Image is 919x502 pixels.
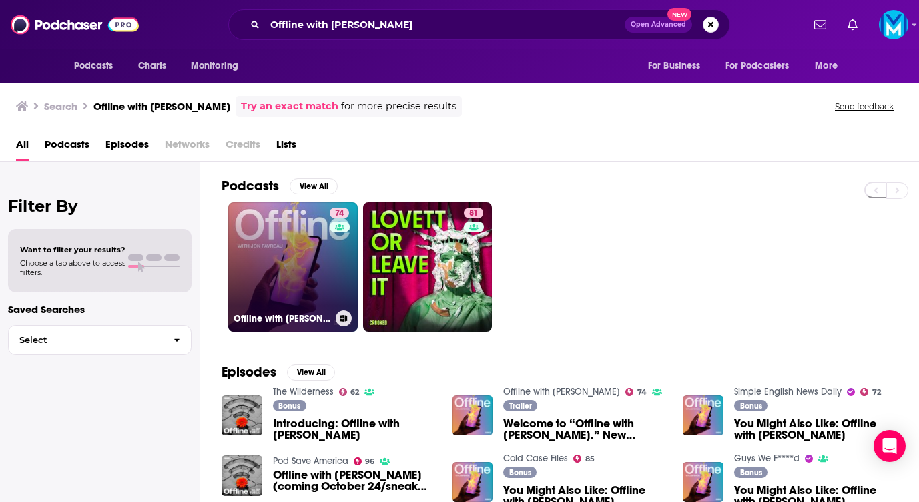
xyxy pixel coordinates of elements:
[241,99,338,114] a: Try an exact match
[734,386,842,397] a: Simple English News Daily
[222,178,338,194] a: PodcastsView All
[503,386,620,397] a: Offline with Jon Favreau
[874,430,906,462] div: Open Intercom Messenger
[273,469,436,492] a: Offline with Jon Favreau (coming October 24/sneak peek)
[11,12,139,37] img: Podchaser - Follow, Share and Rate Podcasts
[503,453,568,464] a: Cold Case Files
[45,134,89,161] a: Podcasts
[165,134,210,161] span: Networks
[339,388,360,396] a: 62
[8,303,192,316] p: Saved Searches
[879,10,908,39] span: Logged in as katepacholek
[734,418,898,441] a: You Might Also Like: Offline with Jon Favreau
[276,134,296,161] a: Lists
[105,134,149,161] a: Episodes
[806,53,854,79] button: open menu
[452,395,493,436] img: Welcome to “Offline with Jon Favreau.” New episodes March 6.
[65,53,131,79] button: open menu
[667,8,691,21] span: New
[509,469,531,477] span: Bonus
[573,455,595,463] a: 85
[831,101,898,112] button: Send feedback
[138,57,167,75] span: Charts
[222,364,276,381] h2: Episodes
[273,469,436,492] span: Offline with [PERSON_NAME] (coming October 24/sneak peek)
[350,389,359,395] span: 62
[228,9,730,40] div: Search podcasts, credits, & more...
[222,455,262,496] img: Offline with Jon Favreau (coming October 24/sneak peek)
[8,196,192,216] h2: Filter By
[734,418,898,441] span: You Might Also Like: Offline with [PERSON_NAME]
[330,208,349,218] a: 74
[879,10,908,39] button: Show profile menu
[182,53,256,79] button: open menu
[129,53,175,79] a: Charts
[265,14,625,35] input: Search podcasts, credits, & more...
[503,418,667,441] a: Welcome to “Offline with Jon Favreau.” New episodes March 6.
[273,386,334,397] a: The Wilderness
[273,418,436,441] a: Introducing: Offline with Jon Favreau
[625,388,647,396] a: 74
[222,395,262,436] img: Introducing: Offline with Jon Favreau
[273,418,436,441] span: Introducing: Offline with [PERSON_NAME]
[464,208,483,218] a: 81
[20,258,125,277] span: Choose a tab above to access filters.
[290,178,338,194] button: View All
[648,57,701,75] span: For Business
[809,13,832,36] a: Show notifications dropdown
[469,207,478,220] span: 81
[226,134,260,161] span: Credits
[363,202,493,332] a: 81
[740,402,762,410] span: Bonus
[74,57,113,75] span: Podcasts
[842,13,863,36] a: Show notifications dropdown
[637,389,647,395] span: 74
[725,57,790,75] span: For Podcasters
[20,245,125,254] span: Want to filter your results?
[631,21,686,28] span: Open Advanced
[287,364,335,381] button: View All
[503,418,667,441] span: Welcome to “Offline with [PERSON_NAME].” New episodes [DATE].
[860,388,881,396] a: 72
[16,134,29,161] a: All
[683,395,723,436] img: You Might Also Like: Offline with Jon Favreau
[234,313,330,324] h3: Offline with [PERSON_NAME]
[222,364,335,381] a: EpisodesView All
[625,17,692,33] button: Open AdvancedNew
[509,402,532,410] span: Trailer
[585,456,595,462] span: 85
[273,455,348,467] a: Pod Save America
[335,207,344,220] span: 74
[341,99,456,114] span: for more precise results
[639,53,717,79] button: open menu
[222,178,279,194] h2: Podcasts
[365,459,374,465] span: 96
[717,53,809,79] button: open menu
[879,10,908,39] img: User Profile
[278,402,300,410] span: Bonus
[815,57,838,75] span: More
[93,100,230,113] h3: Offline with [PERSON_NAME]
[228,202,358,332] a: 74Offline with [PERSON_NAME]
[740,469,762,477] span: Bonus
[872,389,881,395] span: 72
[8,325,192,355] button: Select
[354,457,375,465] a: 96
[9,336,163,344] span: Select
[44,100,77,113] h3: Search
[191,57,238,75] span: Monitoring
